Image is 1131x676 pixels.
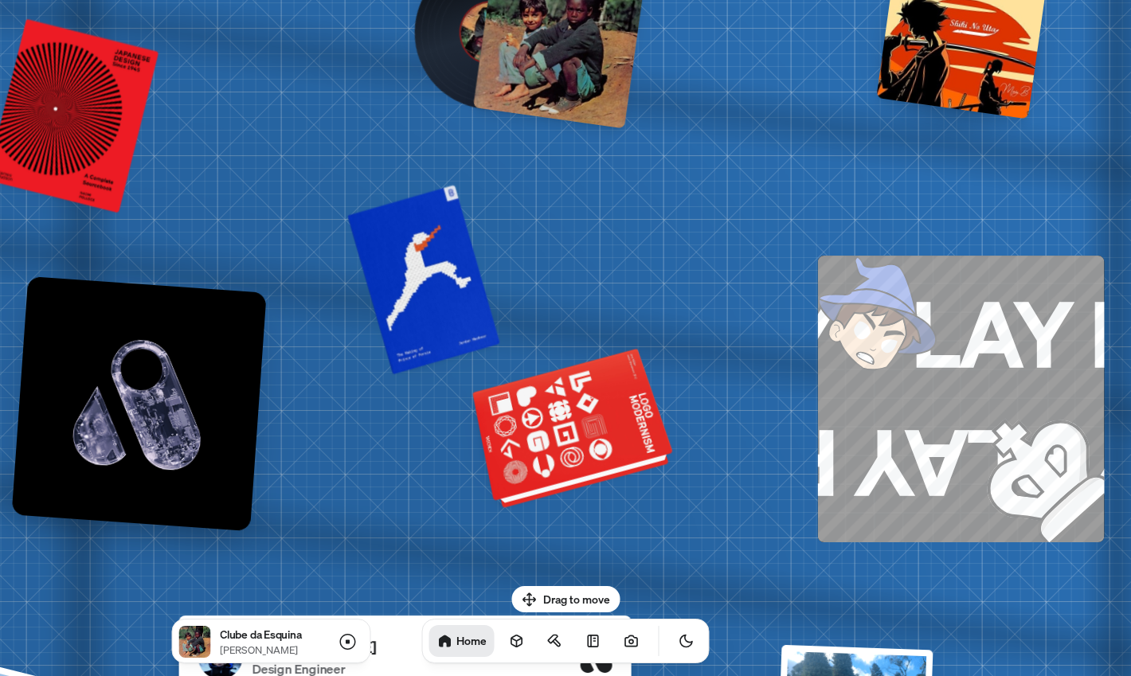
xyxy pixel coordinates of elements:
a: Home [429,625,495,657]
p: [PERSON_NAME] [220,643,322,658]
p: Clube da Esquina [220,626,322,643]
button: Toggle Theme [671,625,702,657]
img: Logo variation 1 [12,275,267,530]
h1: Home [456,633,487,648]
p: [PERSON_NAME] [252,635,377,659]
